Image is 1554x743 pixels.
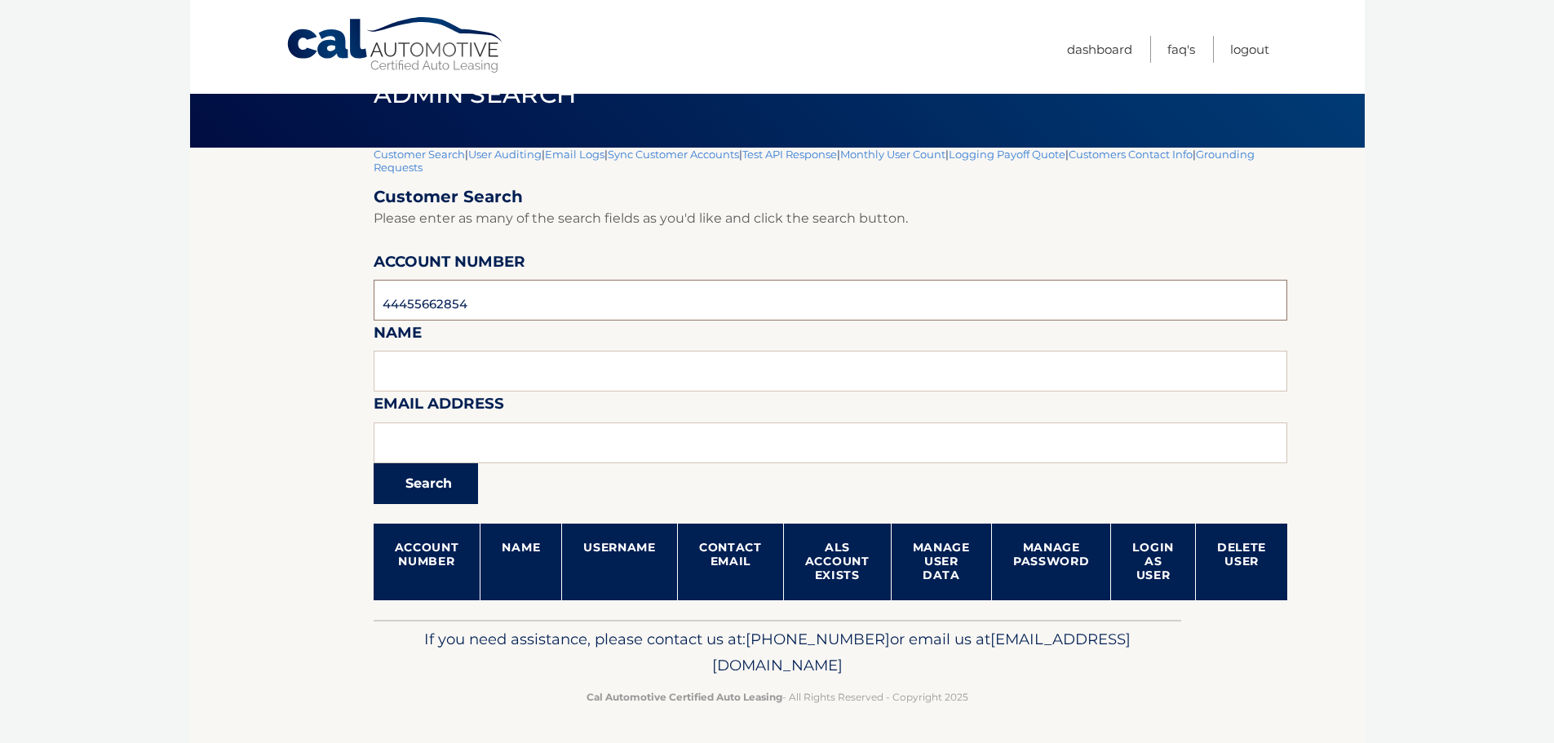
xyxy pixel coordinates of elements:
[374,148,465,161] a: Customer Search
[374,187,1288,207] h2: Customer Search
[545,148,604,161] a: Email Logs
[374,524,480,600] th: Account Number
[840,148,945,161] a: Monthly User Count
[374,148,1288,620] div: | | | | | | | |
[949,148,1065,161] a: Logging Payoff Quote
[1069,148,1193,161] a: Customers Contact Info
[562,524,678,600] th: Username
[468,148,542,161] a: User Auditing
[374,250,525,280] label: Account Number
[374,391,504,422] label: Email Address
[608,148,739,161] a: Sync Customer Accounts
[991,524,1111,600] th: Manage Password
[374,79,577,109] span: Admin Search
[712,630,1131,674] span: [EMAIL_ADDRESS][DOMAIN_NAME]
[374,148,1255,174] a: Grounding Requests
[783,524,891,600] th: ALS Account Exists
[891,524,991,600] th: Manage User Data
[746,630,890,648] span: [PHONE_NUMBER]
[742,148,837,161] a: Test API Response
[374,321,422,351] label: Name
[1230,36,1269,63] a: Logout
[374,207,1288,230] p: Please enter as many of the search fields as you'd like and click the search button.
[1167,36,1195,63] a: FAQ's
[480,524,562,600] th: Name
[587,691,782,703] strong: Cal Automotive Certified Auto Leasing
[374,463,478,504] button: Search
[1111,524,1196,600] th: Login as User
[384,626,1171,679] p: If you need assistance, please contact us at: or email us at
[384,688,1171,705] p: - All Rights Reserved - Copyright 2025
[286,16,506,74] a: Cal Automotive
[677,524,783,600] th: Contact Email
[1195,524,1287,600] th: Delete User
[1067,36,1132,63] a: Dashboard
